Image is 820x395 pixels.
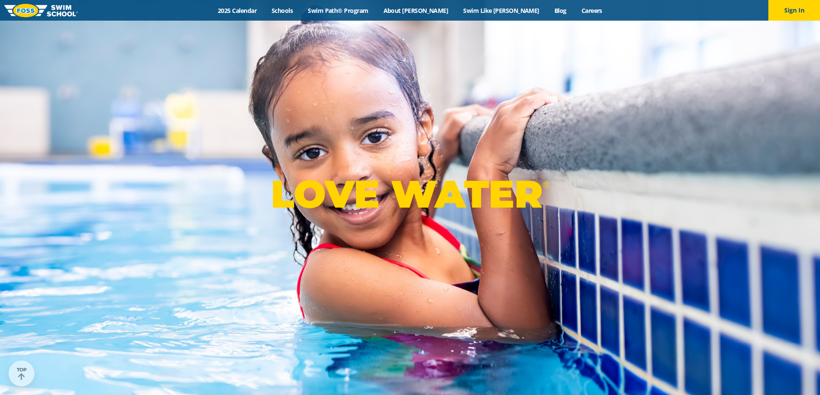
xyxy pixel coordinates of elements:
sup: ® [542,180,549,190]
a: Blog [547,6,574,15]
a: 2025 Calendar [210,6,264,15]
a: Schools [264,6,300,15]
a: About [PERSON_NAME] [376,6,456,15]
div: TOP [17,367,27,380]
a: Careers [574,6,610,15]
a: Swim Like [PERSON_NAME] [456,6,547,15]
img: FOSS Swim School Logo [4,4,78,17]
a: Swim Path® Program [300,6,376,15]
p: LOVE WATER [271,171,549,217]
